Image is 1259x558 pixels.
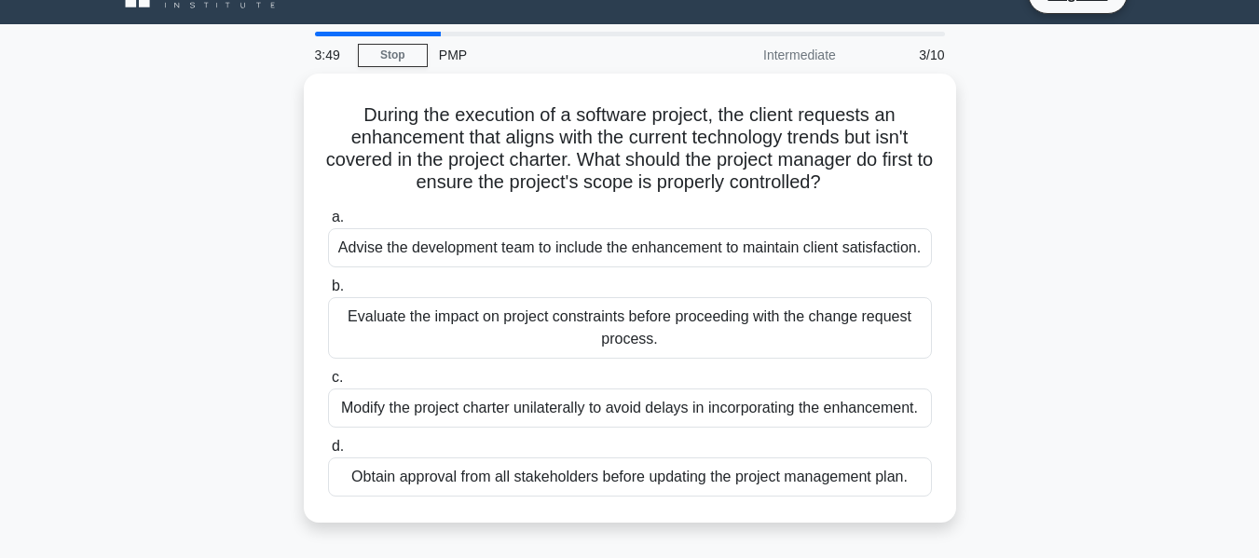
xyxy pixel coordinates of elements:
div: 3:49 [304,36,358,74]
a: Stop [358,44,428,67]
span: d. [332,438,344,454]
div: 3/10 [847,36,956,74]
div: Evaluate the impact on project constraints before proceeding with the change request process. [328,297,932,359]
div: Modify the project charter unilaterally to avoid delays in incorporating the enhancement. [328,388,932,428]
div: Intermediate [684,36,847,74]
div: Obtain approval from all stakeholders before updating the project management plan. [328,457,932,497]
span: a. [332,209,344,225]
span: b. [332,278,344,293]
div: Advise the development team to include the enhancement to maintain client satisfaction. [328,228,932,267]
span: c. [332,369,343,385]
div: PMP [428,36,684,74]
h5: During the execution of a software project, the client requests an enhancement that aligns with t... [326,103,934,195]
